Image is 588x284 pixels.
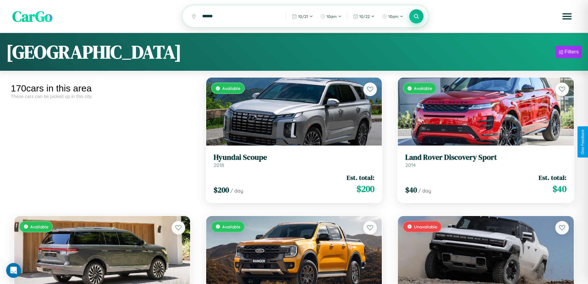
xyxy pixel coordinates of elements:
span: $ 40 [553,183,566,195]
button: Open menu [558,8,576,25]
span: Available [222,86,240,91]
span: 2018 [214,162,224,168]
span: $ 200 [357,183,374,195]
span: 10am [327,14,337,19]
span: 10 / 21 [298,14,308,19]
h3: Hyundai Scoupe [214,153,375,162]
span: CarGo [12,6,52,27]
a: Land Rover Discovery Sport2014 [405,153,566,168]
span: / day [418,188,431,194]
div: Open Intercom Messenger [6,263,21,278]
span: Available [222,224,240,229]
h1: [GEOGRAPHIC_DATA] [6,39,181,65]
div: 170 cars in this area [11,83,194,94]
button: Filters [556,46,582,58]
span: 2014 [405,162,416,168]
button: 10am [317,11,345,21]
span: 10 / 22 [359,14,370,19]
span: $ 40 [405,185,417,195]
span: Unavailable [414,224,437,229]
span: 10am [388,14,398,19]
span: Est. total: [539,173,566,182]
span: / day [230,188,243,194]
span: Available [414,86,432,91]
a: Hyundai Scoupe2018 [214,153,375,168]
button: 10/22 [350,11,378,21]
button: 10/21 [289,11,316,21]
div: Filters [565,49,579,55]
div: Give Feedback [581,129,585,155]
span: Available [30,224,48,229]
button: 10am [379,11,407,21]
span: $ 200 [214,185,229,195]
h3: Land Rover Discovery Sport [405,153,566,162]
div: These cars can be picked up in this city. [11,94,194,99]
span: Est. total: [347,173,374,182]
